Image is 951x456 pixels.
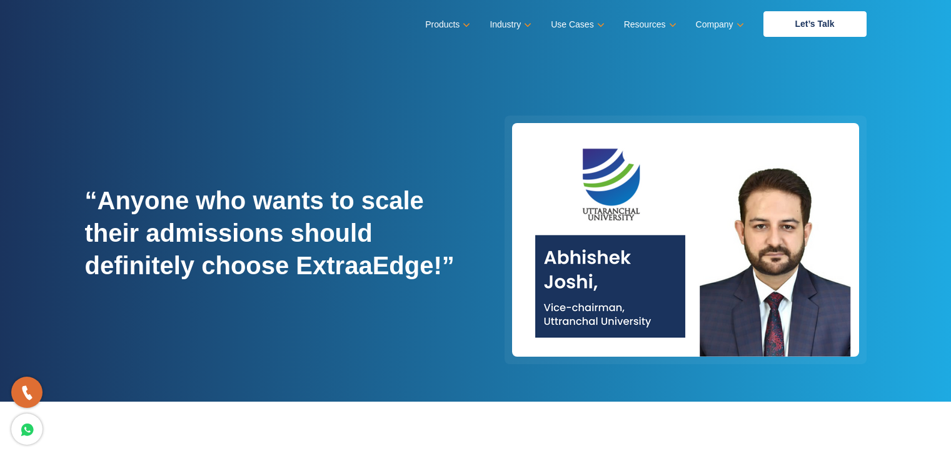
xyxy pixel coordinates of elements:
[490,16,529,34] a: Industry
[85,187,455,279] strong: “Anyone who wants to scale their admissions should definitely choose ExtraaEdge!”
[551,16,601,34] a: Use Cases
[624,16,674,34] a: Resources
[763,11,867,37] a: Let’s Talk
[696,16,742,34] a: Company
[425,16,468,34] a: Products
